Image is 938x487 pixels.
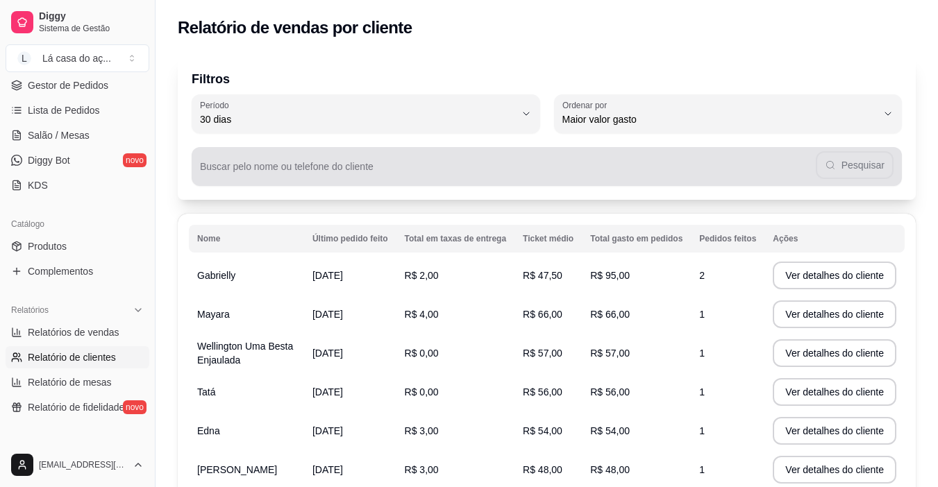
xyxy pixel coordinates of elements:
span: 1 [699,348,705,359]
label: Ordenar por [562,99,612,111]
span: R$ 57,00 [523,348,562,359]
span: Complementos [28,264,93,278]
span: R$ 66,00 [523,309,562,320]
span: Gabrielly [197,270,235,281]
span: Relatório de fidelidade [28,400,124,414]
th: Total gasto em pedidos [582,225,691,253]
p: Filtros [192,69,902,89]
input: Buscar pelo nome ou telefone do cliente [200,165,816,179]
th: Ações [764,225,905,253]
span: R$ 2,00 [405,270,439,281]
th: Ticket médio [514,225,582,253]
span: R$ 95,00 [590,270,630,281]
a: Relatório de fidelidadenovo [6,396,149,418]
th: Último pedido feito [304,225,396,253]
a: Lista de Pedidos [6,99,149,121]
th: Pedidos feitos [691,225,764,253]
span: [DATE] [312,425,343,436]
span: R$ 3,00 [405,464,439,475]
span: 1 [699,425,705,436]
div: Catálogo [6,213,149,235]
span: R$ 48,00 [590,464,630,475]
span: R$ 47,50 [523,270,562,281]
span: Produtos [28,239,67,253]
a: Relatório de clientes [6,346,149,368]
span: R$ 66,00 [590,309,630,320]
span: Wellington Uma Besta Enjaulada [197,341,293,366]
span: [DATE] [312,464,343,475]
button: [EMAIL_ADDRESS][DOMAIN_NAME] [6,448,149,481]
a: Relatórios de vendas [6,321,149,343]
span: 1 [699,309,705,320]
span: Salão / Mesas [28,128,90,142]
span: 1 [699,386,705,398]
span: R$ 54,00 [523,425,562,436]
span: [DATE] [312,309,343,320]
span: R$ 56,00 [590,386,630,398]
span: KDS [28,178,48,192]
span: Diggy [39,10,144,23]
span: Maior valor gasto [562,112,878,126]
span: R$ 56,00 [523,386,562,398]
span: [DATE] [312,348,343,359]
a: Diggy Botnovo [6,149,149,171]
button: Ver detalhes do cliente [773,417,896,445]
span: R$ 48,00 [523,464,562,475]
span: R$ 4,00 [405,309,439,320]
button: Ver detalhes do cliente [773,456,896,484]
span: 2 [699,270,705,281]
span: Tatá [197,386,215,398]
span: R$ 54,00 [590,425,630,436]
button: Ver detalhes do cliente [773,339,896,367]
span: R$ 0,00 [405,348,439,359]
span: R$ 0,00 [405,386,439,398]
th: Total em taxas de entrega [396,225,515,253]
span: Lista de Pedidos [28,103,100,117]
a: Salão / Mesas [6,124,149,146]
button: Ver detalhes do cliente [773,300,896,328]
th: Nome [189,225,304,253]
span: [DATE] [312,270,343,281]
a: Complementos [6,260,149,282]
span: [PERSON_NAME] [197,464,277,475]
span: Sistema de Gestão [39,23,144,34]
h2: Relatório de vendas por cliente [178,17,412,39]
span: L [17,51,31,65]
span: [EMAIL_ADDRESS][DOMAIN_NAME] [39,459,127,470]
span: Relatório de mesas [28,375,112,389]
a: Produtos [6,235,149,257]
span: R$ 57,00 [590,348,630,359]
a: Relatório de mesas [6,371,149,393]
button: Ver detalhes do cliente [773,378,896,406]
span: 1 [699,464,705,475]
label: Período [200,99,233,111]
a: KDS [6,174,149,196]
span: Edna [197,425,220,436]
div: Gerenciar [6,435,149,457]
span: Diggy Bot [28,153,70,167]
button: Período30 dias [192,94,540,133]
span: 30 dias [200,112,515,126]
span: [DATE] [312,386,343,398]
a: Gestor de Pedidos [6,74,149,96]
span: Relatórios de vendas [28,325,119,339]
button: Ver detalhes do cliente [773,262,896,289]
span: Relatórios [11,305,49,316]
span: Mayara [197,309,230,320]
button: Ordenar porMaior valor gasto [554,94,903,133]
a: DiggySistema de Gestão [6,6,149,39]
button: Select a team [6,44,149,72]
span: Relatório de clientes [28,350,116,364]
span: Gestor de Pedidos [28,78,108,92]
span: R$ 3,00 [405,425,439,436]
div: Lá casa do aç ... [42,51,111,65]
